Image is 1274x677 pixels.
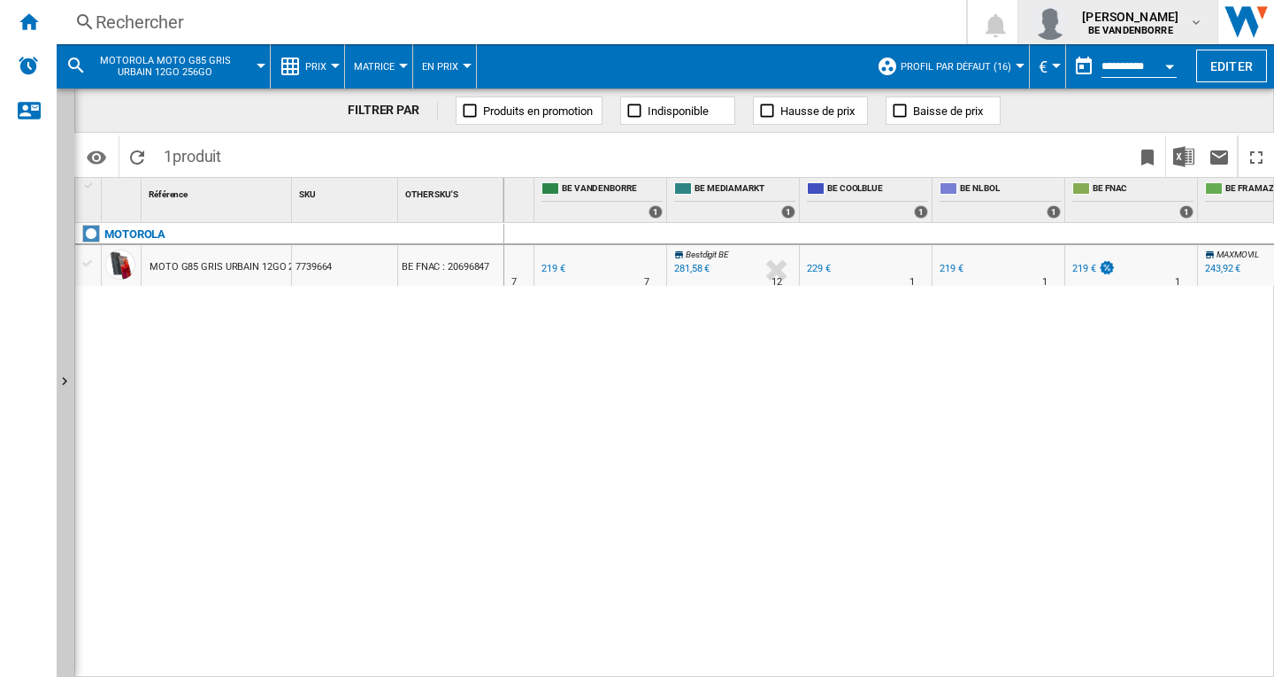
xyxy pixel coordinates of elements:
[402,178,503,205] div: OTHER SKU'S Sort None
[145,178,291,205] div: Sort None
[877,44,1020,88] div: Profil par défaut (16)
[402,178,503,205] div: Sort None
[295,178,397,205] div: SKU Sort None
[1069,178,1197,222] div: BE FNAC 1 offers sold by BE FNAC
[150,247,318,288] div: MOTO G85 GRIS URBAIN 12GO 256GO
[1093,182,1193,197] span: BE FNAC
[674,263,710,274] div: 281,58 €
[1042,273,1048,291] div: Délai de livraison : 1 jour
[620,96,735,125] button: Indisponible
[348,102,438,119] div: FILTRER PAR
[405,189,458,199] span: OTHER SKU'S
[909,273,915,291] div: Délai de livraison : 1 jour
[1205,263,1240,274] div: 243,92 €
[65,44,261,88] div: motorola moto g85 gris urbain 12go 256go
[914,205,928,219] div: 1 offers sold by BE COOLBLUE
[305,44,335,88] button: Prix
[804,260,831,278] div: 229 €
[1030,44,1066,88] md-menu: Currency
[292,245,397,286] div: 7739664
[1202,260,1240,278] div: 243,92 €
[672,260,710,278] div: 281,58 €
[1032,4,1068,40] img: profile.jpg
[686,250,729,259] span: Bestdigit BE
[94,55,236,78] span: motorola moto g85 gris urbain 12go 256go
[1039,44,1056,88] button: €
[456,96,602,125] button: Produits en promotion
[1216,250,1259,259] span: MAXMOVIL
[695,182,795,197] span: BE MEDIAMARKT
[483,104,593,118] span: Produits en promotion
[539,260,565,278] div: 219 €
[145,178,291,205] div: Référence Sort None
[1070,260,1116,278] div: 219 €
[79,141,114,173] button: Options
[562,182,663,197] span: BE VANDENBORRE
[648,104,709,118] span: Indisponible
[1154,48,1186,80] button: Open calendar
[781,205,795,219] div: 1 offers sold by BE MEDIAMARKT
[1179,205,1193,219] div: 1 offers sold by BE FNAC
[1098,260,1116,275] img: promotionV3.png
[295,178,397,205] div: Sort None
[173,147,221,165] span: produit
[119,135,155,177] button: Recharger
[155,135,230,173] span: 1
[1072,263,1096,274] div: 219 €
[511,273,517,291] div: Délai de livraison : 7 jours
[299,189,316,199] span: SKU
[753,96,868,125] button: Hausse de prix
[1173,146,1194,167] img: excel-24x24.png
[1196,50,1267,82] button: Editer
[803,178,932,222] div: BE COOLBLUE 1 offers sold by BE COOLBLUE
[649,205,663,219] div: 1 offers sold by BE VANDENBORRE
[541,263,565,274] div: 219 €
[104,224,165,245] div: Cliquez pour filtrer sur cette marque
[398,245,503,286] div: BE FNAC : 20696847
[671,178,799,222] div: BE MEDIAMARKT 1 offers sold by BE MEDIAMARKT
[1088,25,1173,36] b: BE VANDENBORRE
[94,44,254,88] button: motorola moto g85 gris urbain 12go 256go
[1175,273,1180,291] div: Délai de livraison : 1 jour
[827,182,928,197] span: BE COOLBLUE
[538,178,666,222] div: BE VANDENBORRE 1 offers sold by BE VANDENBORRE
[1130,135,1165,177] button: Créer un favoris
[149,189,188,199] span: Référence
[901,44,1020,88] button: Profil par défaut (16)
[807,263,831,274] div: 229 €
[105,178,141,205] div: Sort None
[57,88,74,677] button: Afficher
[354,61,395,73] span: Matrice
[1066,49,1101,84] button: md-calendar
[18,55,39,76] img: alerts-logo.svg
[1047,205,1061,219] div: 1 offers sold by BE NL BOL
[1039,58,1048,76] span: €
[1082,8,1178,26] span: [PERSON_NAME]
[960,182,1061,197] span: BE NL BOL
[280,44,335,88] div: Prix
[1166,135,1201,177] button: Télécharger au format Excel
[1239,135,1274,177] button: Plein écran
[940,263,963,274] div: 219 €
[886,96,1001,125] button: Baisse de prix
[771,273,782,291] div: Délai de livraison : 12 jours
[644,273,649,291] div: Délai de livraison : 7 jours
[937,260,963,278] div: 219 €
[96,10,920,35] div: Rechercher
[422,61,458,73] span: En Prix
[913,104,983,118] span: Baisse de prix
[780,104,855,118] span: Hausse de prix
[422,44,467,88] button: En Prix
[936,178,1064,222] div: BE NL BOL 1 offers sold by BE NL BOL
[354,44,403,88] button: Matrice
[901,61,1011,73] span: Profil par défaut (16)
[305,61,326,73] span: Prix
[1201,135,1237,177] button: Envoyer ce rapport par email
